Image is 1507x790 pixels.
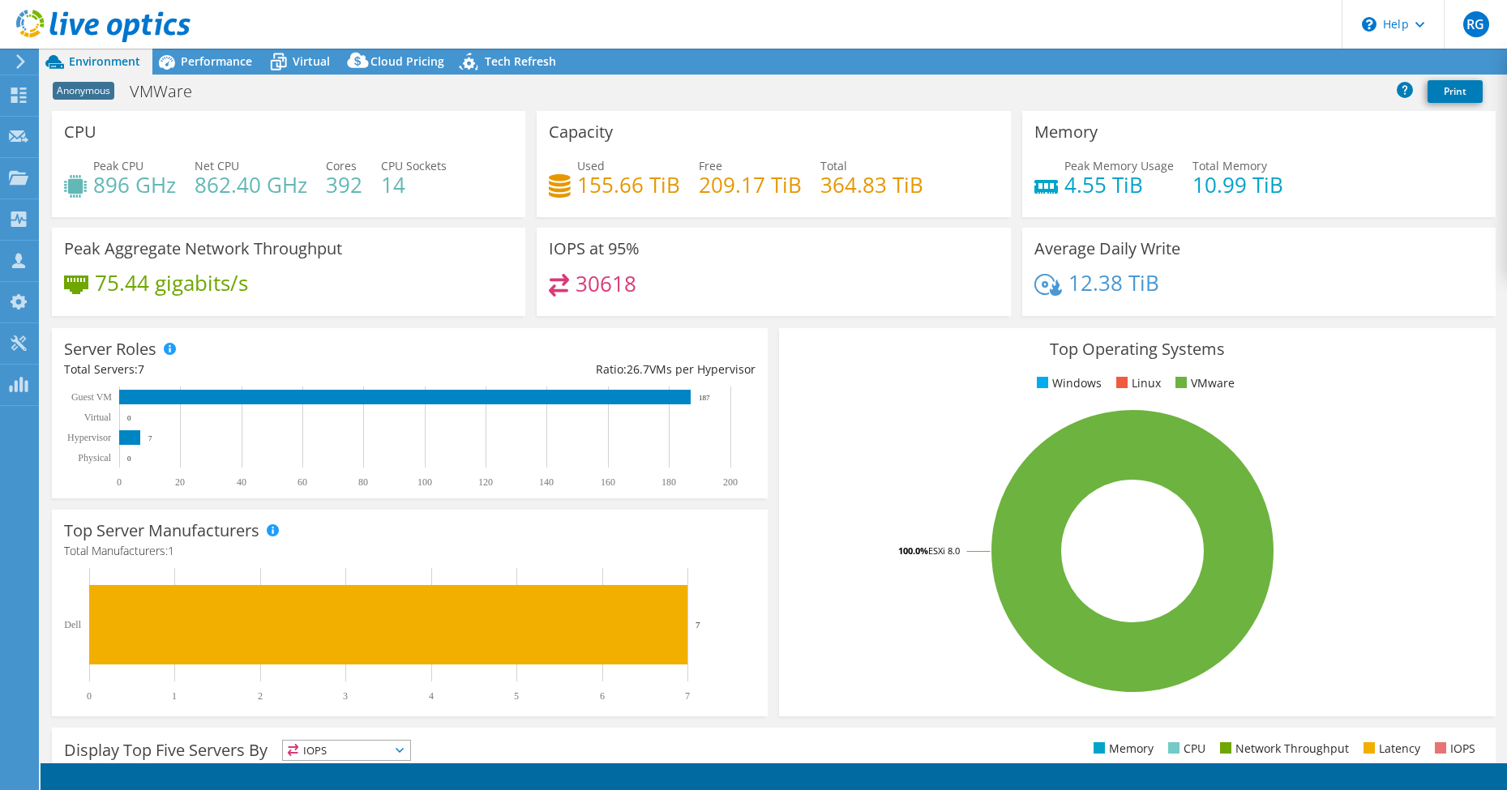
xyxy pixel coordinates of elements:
span: Environment [69,53,140,69]
li: IOPS [1431,740,1475,758]
h4: 155.66 TiB [577,176,680,194]
text: 3 [343,690,348,702]
li: CPU [1164,740,1205,758]
span: Net CPU [195,158,239,173]
div: Total Servers: [64,361,410,378]
h4: 392 [326,176,362,194]
h3: Memory [1034,123,1098,141]
span: Free [699,158,722,173]
h4: 896 GHz [93,176,176,194]
span: Cloud Pricing [370,53,444,69]
text: 80 [358,476,368,488]
text: 0 [117,476,122,488]
h1: VMWare [122,83,217,100]
text: 7 [696,620,700,630]
h4: 12.38 TiB [1068,274,1159,292]
text: 1 [172,690,177,702]
h4: 364.83 TiB [820,176,923,194]
li: Latency [1359,740,1420,758]
span: IOPS [283,741,410,760]
li: Network Throughput [1216,740,1349,758]
h3: CPU [64,123,96,141]
text: 60 [298,476,307,488]
text: 200 [723,476,738,488]
span: Performance [181,53,252,69]
h3: Capacity [549,123,613,141]
text: 187 [699,394,710,402]
h4: 862.40 GHz [195,176,307,194]
text: 6 [600,690,605,702]
h4: 75.44 gigabits/s [95,274,248,292]
span: Tech Refresh [485,53,556,69]
span: Peak CPU [93,158,143,173]
span: Anonymous [53,82,114,100]
li: Linux [1112,374,1161,392]
text: Dell [64,619,81,630]
span: Virtual [293,53,330,69]
text: 7 [148,434,152,442]
span: 7 [138,361,144,377]
text: Guest VM [71,391,112,403]
text: Virtual [84,412,112,423]
h3: Top Server Manufacturers [64,522,259,540]
span: Cores [326,158,357,173]
h4: 14 [381,176,447,194]
span: Total [820,158,847,173]
text: 0 [87,690,92,702]
h3: Average Daily Write [1034,240,1180,258]
span: 26.7 [627,361,649,377]
h3: IOPS at 95% [549,240,640,258]
li: Windows [1033,374,1102,392]
text: 120 [478,476,493,488]
li: VMware [1171,374,1235,392]
h3: Server Roles [64,340,156,358]
span: 1 [168,543,174,558]
h3: Top Operating Systems [791,340,1483,358]
div: Ratio: VMs per Hypervisor [410,361,756,378]
a: Print [1428,80,1483,103]
text: 0 [127,414,131,422]
span: CPU Sockets [381,158,447,173]
svg: \n [1362,17,1376,32]
h4: 10.99 TiB [1192,176,1283,194]
span: Total Memory [1192,158,1267,173]
text: 160 [601,476,615,488]
h4: 4.55 TiB [1064,176,1174,194]
text: Hypervisor [67,432,111,443]
text: Physical [78,452,111,463]
text: 140 [539,476,554,488]
h3: Peak Aggregate Network Throughput [64,240,342,258]
text: 40 [237,476,246,488]
text: 2 [258,690,263,702]
span: Used [577,158,605,173]
span: RG [1463,11,1489,37]
h4: 209.17 TiB [699,176,802,194]
text: 4 [429,690,434,702]
text: 180 [661,476,676,488]
text: 5 [514,690,519,702]
h4: Total Manufacturers: [64,542,756,560]
text: 20 [175,476,185,488]
text: 7 [685,690,690,702]
h4: 30618 [576,275,636,293]
span: Peak Memory Usage [1064,158,1174,173]
text: 0 [127,455,131,463]
li: Memory [1090,740,1154,758]
tspan: 100.0% [898,544,928,557]
text: 100 [417,476,432,488]
tspan: ESXi 8.0 [928,544,960,557]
